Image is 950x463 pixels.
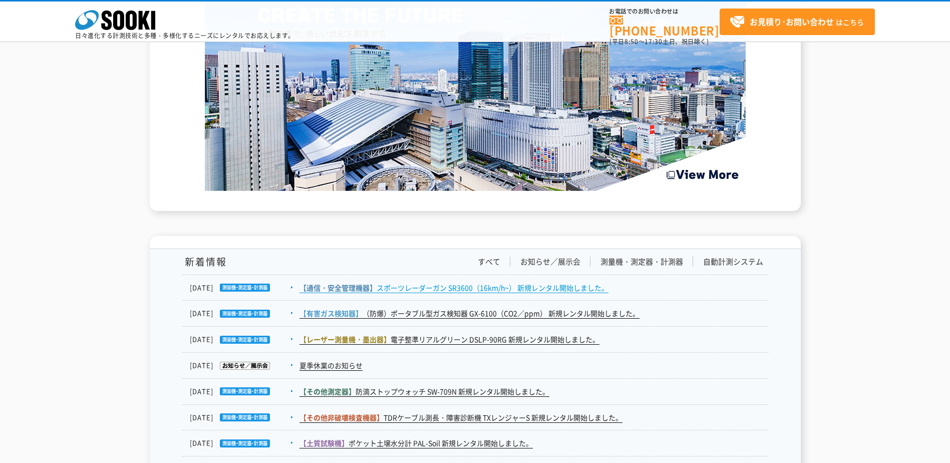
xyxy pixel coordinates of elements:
[299,438,533,448] a: 【土質試験機】ポケット土壌水分計 PAL-Soil 新規レンタル開始しました。
[750,16,834,28] strong: お見積り･お問い合わせ
[190,334,298,345] dt: [DATE]
[213,284,270,292] img: 測量機・測定器・計測器
[299,308,640,319] a: 【有害ガス検知器】（防爆）ポータブル型ガス検知器 GX-6100（CO2／ppm） 新規レンタル開始しました。
[520,257,580,267] a: お知らせ／展示会
[600,257,683,267] a: 測量機・測定器・計測器
[190,308,298,319] dt: [DATE]
[624,37,639,46] span: 8:50
[299,438,349,448] span: 【土質試験機】
[213,310,270,318] img: 測量機・測定器・計測器
[190,283,298,293] dt: [DATE]
[609,9,720,15] span: お電話でのお問い合わせは
[720,9,875,35] a: お見積り･お問い合わせはこちら
[299,412,622,423] a: 【その他非破壊検査機器】TDRケーブル測長・障害診断機 TXレンジャーS 新規レンタル開始しました。
[299,283,377,293] span: 【通信・安全管理機器】
[75,33,294,39] p: 日々進化する計測技術と多種・多様化するニーズにレンタルでお応えします。
[299,308,363,318] span: 【有害ガス検知器】
[299,283,608,293] a: 【通信・安全管理機器】スポーツレーダーガン SR3600（16km/h~） 新規レンタル開始しました。
[299,412,384,422] span: 【その他非破壊検査機器】
[703,257,763,267] a: 自動計測システム
[182,257,227,267] h1: 新着情報
[190,412,298,423] dt: [DATE]
[299,360,363,371] a: 夏季休業のお知らせ
[213,362,270,370] img: お知らせ／展示会
[609,16,720,36] a: [PHONE_NUMBER]
[190,438,298,448] dt: [DATE]
[190,386,298,397] dt: [DATE]
[299,334,391,344] span: 【レーザー測量機・墨出器】
[299,386,549,397] a: 【その他測定器】防滴ストップウォッチ SW-709N 新規レンタル開始しました。
[299,334,599,345] a: 【レーザー測量機・墨出器】電子整準リアルグリーン DSLP-90RG 新規レンタル開始しました。
[478,257,500,267] a: すべて
[213,336,270,344] img: 測量機・測定器・計測器
[645,37,663,46] span: 17:30
[213,387,270,395] img: 測量機・測定器・計測器
[190,360,298,371] dt: [DATE]
[213,413,270,421] img: 測量機・測定器・計測器
[299,386,356,396] span: 【その他測定器】
[730,15,864,30] span: はこちら
[205,180,746,190] a: Create the Future
[609,37,709,46] span: (平日 ～ 土日、祝日除く)
[213,439,270,447] img: 測量機・測定器・計測器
